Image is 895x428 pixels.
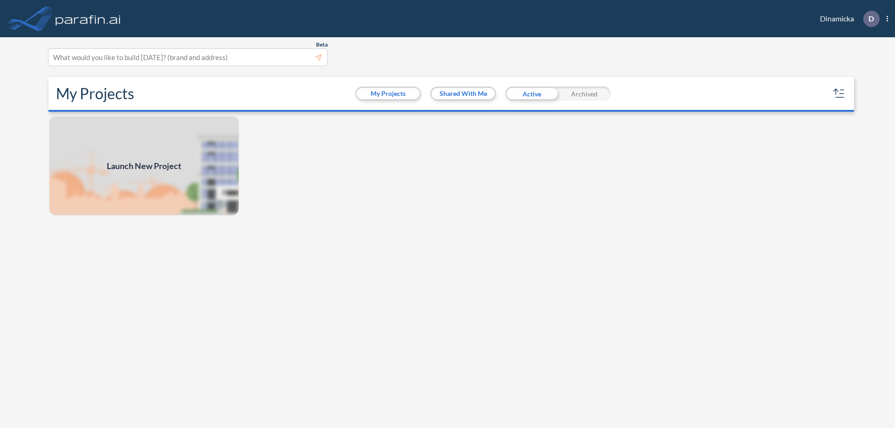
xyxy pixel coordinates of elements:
[107,160,181,172] span: Launch New Project
[316,41,328,48] span: Beta
[357,88,420,99] button: My Projects
[48,115,240,216] img: add
[832,86,847,101] button: sort
[806,11,888,27] div: Dinamicka
[432,88,495,99] button: Shared With Me
[868,14,874,23] p: D
[505,87,558,101] div: Active
[558,87,611,101] div: Archived
[56,85,134,102] h2: My Projects
[48,115,240,216] a: Launch New Project
[54,9,123,28] img: logo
